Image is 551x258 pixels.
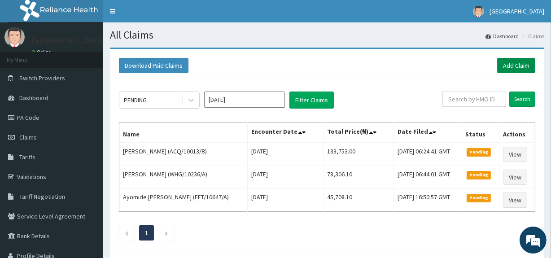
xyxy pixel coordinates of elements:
img: User Image [473,6,484,17]
a: Dashboard [485,32,519,40]
span: Pending [467,171,491,179]
h1: All Claims [110,29,544,41]
li: Claims [520,32,544,40]
td: 45,708.10 [324,189,394,212]
span: Claims [19,133,37,141]
span: Tariffs [19,153,35,161]
a: Online [31,49,53,55]
div: PENDING [124,96,147,105]
td: [DATE] 06:44:01 GMT [394,166,462,189]
span: Switch Providers [19,74,65,82]
a: View [503,170,527,185]
button: Download Paid Claims [119,58,188,73]
th: Total Price(₦) [324,122,394,143]
th: Status [462,122,499,143]
a: Next page [164,229,168,237]
td: 133,753.00 [324,143,394,166]
a: Add Claim [497,58,535,73]
input: Select Month and Year [204,92,285,108]
input: Search by HMO ID [442,92,506,107]
th: Name [119,122,248,143]
a: Previous page [125,229,129,237]
th: Actions [499,122,535,143]
a: View [503,192,527,208]
span: Tariff Negotiation [19,192,65,201]
td: [PERSON_NAME] (WHG/10236/A) [119,166,248,189]
span: Pending [467,194,491,202]
span: [GEOGRAPHIC_DATA] [490,7,544,15]
td: [DATE] [247,143,323,166]
button: Filter Claims [289,92,334,109]
td: [DATE] [247,166,323,189]
a: View [503,147,527,162]
a: Page 1 is your current page [145,229,148,237]
th: Date Filed [394,122,462,143]
p: [GEOGRAPHIC_DATA] [31,36,105,44]
td: [PERSON_NAME] (ACQ/10013/B) [119,143,248,166]
img: User Image [4,27,25,47]
span: Pending [467,148,491,156]
td: Ayomide [PERSON_NAME] (EFT/10647/A) [119,189,248,212]
span: Dashboard [19,94,48,102]
input: Search [509,92,535,107]
td: 78,306.10 [324,166,394,189]
th: Encounter Date [247,122,323,143]
td: [DATE] 16:50:57 GMT [394,189,462,212]
td: [DATE] [247,189,323,212]
td: [DATE] 06:24:41 GMT [394,143,462,166]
